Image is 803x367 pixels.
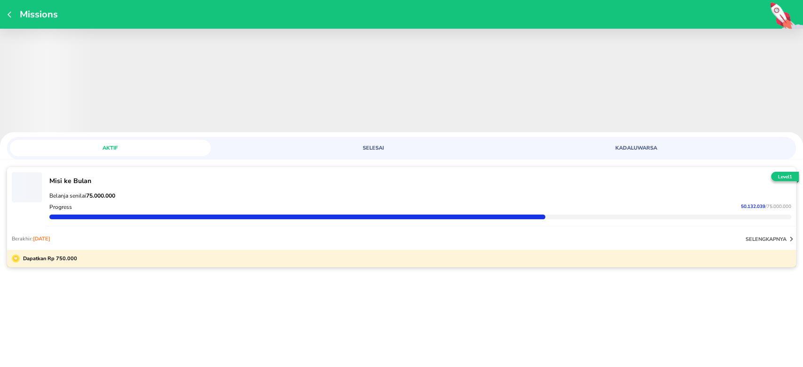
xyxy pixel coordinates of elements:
[765,203,791,210] span: / 75.000.000
[49,203,72,211] p: Progress
[541,144,731,152] span: KADALUWARSA
[20,255,77,263] p: Dapatkan Rp 750.000
[273,140,530,156] a: SELESAI
[746,234,796,244] button: selengkapnya
[16,144,205,152] span: AKTIF
[741,203,765,210] span: 50.132.039
[15,8,58,21] p: Missions
[12,172,42,202] button: ‌
[33,235,50,242] span: [DATE]
[278,144,468,152] span: SELESAI
[7,137,796,156] div: loyalty mission tabs
[769,174,801,181] p: Level 1
[49,176,791,185] p: Misi ke Bulan
[746,236,787,243] p: selengkapnya
[49,192,115,199] span: Belanja senilai
[536,140,793,156] a: KADALUWARSA
[86,192,115,199] strong: 75.000.000
[12,235,50,242] p: Berakhir:
[10,140,267,156] a: AKTIF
